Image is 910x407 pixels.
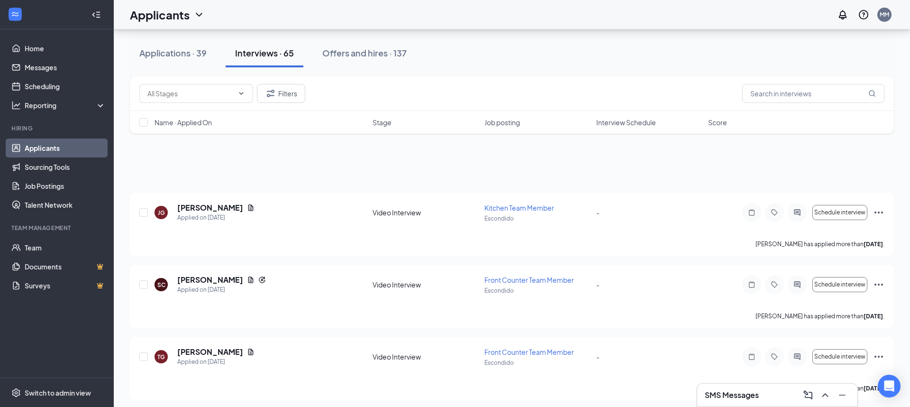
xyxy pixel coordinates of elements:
svg: Ellipses [873,207,884,218]
svg: ComposeMessage [802,389,814,401]
svg: Notifications [837,9,848,20]
span: Schedule interview [814,281,865,288]
a: Scheduling [25,77,106,96]
div: Video Interview [373,208,479,217]
svg: Settings [11,388,21,398]
svg: ActiveChat [792,353,803,361]
a: Applicants [25,139,106,157]
svg: Document [247,276,255,284]
input: All Stages [147,88,234,99]
input: Search in interviews [742,84,884,103]
a: Team [25,238,106,257]
svg: Ellipses [873,351,884,362]
button: Minimize [835,388,850,403]
svg: Note [746,353,757,361]
svg: Note [746,281,757,288]
span: - [596,280,600,289]
svg: Tag [769,281,780,288]
svg: Tag [769,209,780,216]
a: Sourcing Tools [25,157,106,176]
h3: SMS Messages [705,390,759,400]
b: [DATE] [864,240,883,248]
a: DocumentsCrown [25,257,106,276]
button: Filter Filters [257,84,305,103]
div: Applications · 39 [139,47,207,59]
b: [DATE] [864,385,883,392]
a: Job Postings [25,176,106,195]
div: Team Management [11,224,104,232]
a: Home [25,39,106,58]
div: Reporting [25,101,106,110]
svg: Ellipses [873,279,884,290]
p: [PERSON_NAME] has applied more than . [755,312,884,320]
svg: ChevronDown [237,90,245,97]
svg: Collapse [91,10,101,19]
div: MM [880,10,889,18]
svg: Tag [769,353,780,361]
svg: WorkstreamLogo [10,9,20,19]
h1: Applicants [130,7,190,23]
button: Schedule interview [812,205,867,220]
svg: ActiveChat [792,281,803,288]
a: SurveysCrown [25,276,106,295]
svg: QuestionInfo [858,9,869,20]
div: Applied on [DATE] [177,213,255,222]
svg: Document [247,204,255,212]
svg: ChevronUp [819,389,831,401]
div: Interviews · 65 [235,47,294,59]
div: Video Interview [373,352,479,361]
button: Schedule interview [812,349,867,364]
span: Front Counter Team Member [484,348,574,356]
svg: Filter [265,88,276,99]
span: Front Counter Team Member [484,276,574,284]
p: Escondido [484,214,591,222]
p: Escondido [484,359,591,367]
div: Video Interview [373,280,479,289]
div: JG [158,209,165,217]
div: SC [157,281,165,289]
span: Score [708,118,727,127]
button: Schedule interview [812,277,867,292]
div: TG [157,353,165,361]
svg: Minimize [837,389,848,401]
p: [PERSON_NAME] has applied more than . [755,240,884,248]
div: Applied on [DATE] [177,285,266,295]
svg: ActiveChat [792,209,803,216]
svg: Reapply [258,276,266,284]
h5: [PERSON_NAME] [177,275,243,285]
span: Name · Applied On [155,118,212,127]
div: Switch to admin view [25,388,91,398]
h5: [PERSON_NAME] [177,203,243,213]
h5: [PERSON_NAME] [177,347,243,357]
a: Messages [25,58,106,77]
svg: Document [247,348,255,356]
a: Talent Network [25,195,106,214]
span: - [596,208,600,217]
svg: ChevronDown [193,9,205,20]
svg: Analysis [11,101,21,110]
div: Offers and hires · 137 [322,47,407,59]
span: Schedule interview [814,209,865,216]
span: Job posting [484,118,520,127]
svg: MagnifyingGlass [868,90,876,97]
button: ComposeMessage [801,388,816,403]
div: Hiring [11,124,104,132]
svg: Note [746,209,757,216]
b: [DATE] [864,313,883,320]
div: Applied on [DATE] [177,357,255,367]
span: Schedule interview [814,353,865,360]
span: Kitchen Team Member [484,203,554,212]
p: Escondido [484,287,591,295]
button: ChevronUp [818,388,833,403]
span: - [596,352,600,361]
div: Open Intercom Messenger [878,375,901,398]
span: Interview Schedule [596,118,656,127]
span: Stage [373,118,391,127]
